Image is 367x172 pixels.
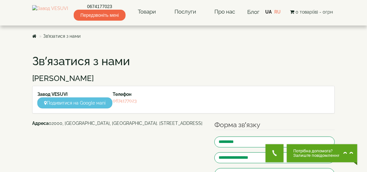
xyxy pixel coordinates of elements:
a: UA [265,9,272,15]
a: 0674177023 [113,98,137,103]
a: Про нас [208,5,242,19]
span: 0 товар(ів) - 0грн [296,9,333,15]
address: 02000, [GEOGRAPHIC_DATA], [GEOGRAPHIC_DATA]. [STREET_ADDRESS] [32,120,205,126]
a: Подивитися на Google мапі [37,97,112,108]
strong: Телефон [113,92,132,97]
b: Адреса [32,121,49,126]
span: Залиште повідомлення [293,153,340,158]
img: Завод VESUVI [32,5,68,19]
a: Товари [131,5,162,19]
button: Chat button [287,144,357,162]
a: Послуги [168,5,202,19]
a: 0674177023 [74,3,126,10]
button: 0 товар(ів) - 0грн [288,8,335,15]
h3: [PERSON_NAME] [32,74,335,83]
h1: Зв’язатися з нами [32,55,335,68]
a: RU [274,9,281,15]
legend: Форма зв’язку [214,120,335,130]
a: Зв’язатися з нами [43,34,80,39]
a: Блог [247,9,259,15]
strong: Завод VESUVI [37,92,68,97]
span: Передзвоніть мені [74,10,126,21]
span: Потрібна допомога? [293,149,340,153]
button: Get Call button [266,144,284,162]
